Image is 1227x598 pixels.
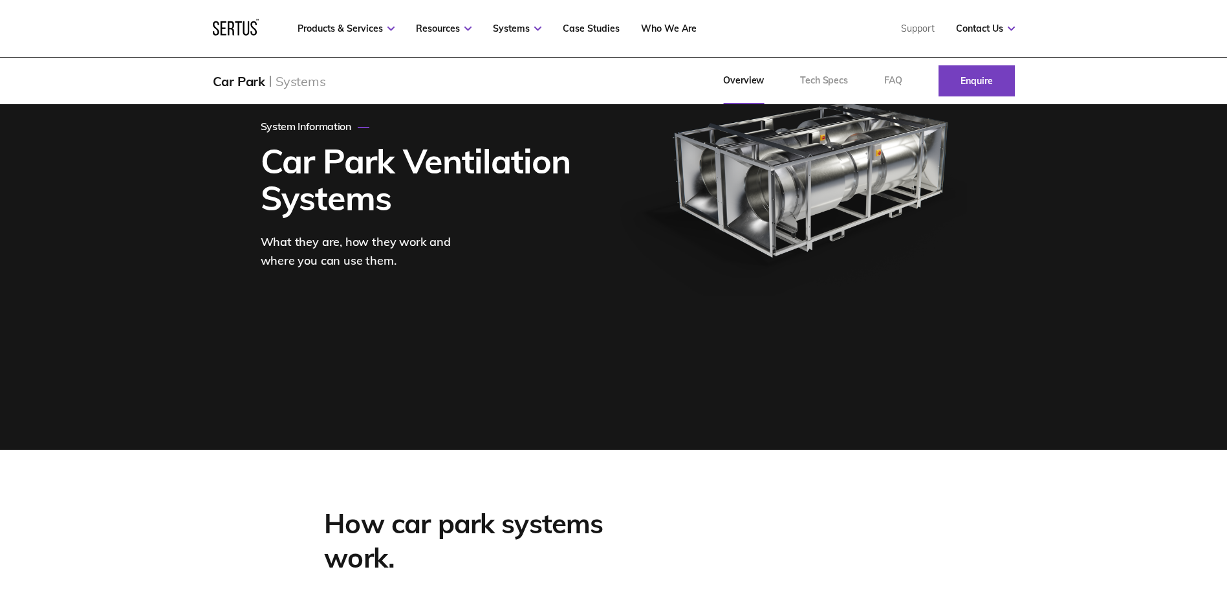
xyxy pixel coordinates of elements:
a: Systems [493,23,541,34]
h1: Car Park Ventilation Systems [261,142,579,216]
a: Products & Services [298,23,395,34]
a: Support [901,23,935,34]
a: Contact Us [956,23,1015,34]
a: Who We Are [641,23,697,34]
div: Systems [276,73,326,89]
div: Car Park [213,73,265,89]
div: System Information [261,120,369,133]
a: Case Studies [563,23,620,34]
div: How car park systems work. [324,507,660,575]
a: Resources [416,23,472,34]
div: What they are, how they work and where you can use them. [261,233,474,271]
a: Enquire [939,65,1015,96]
a: Tech Specs [782,58,866,104]
iframe: Chat Widget [937,78,1227,598]
a: FAQ [866,58,920,104]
